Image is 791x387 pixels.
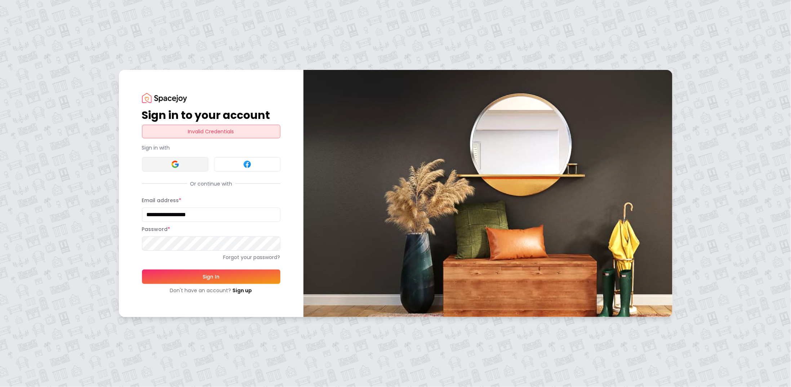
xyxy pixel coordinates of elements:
span: Or continue with [187,180,235,187]
img: Spacejoy Logo [142,93,187,103]
img: banner [303,70,672,317]
img: Facebook signin [243,160,252,169]
button: Sign In [142,270,280,284]
p: Sign in with [142,144,280,151]
label: Password [142,226,170,233]
a: Forgot your password? [142,254,280,261]
div: Don't have an account? [142,287,280,294]
label: Email address [142,197,182,204]
h1: Sign in to your account [142,109,280,122]
div: Invalid Credentials [142,125,280,138]
img: Google signin [171,160,179,169]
